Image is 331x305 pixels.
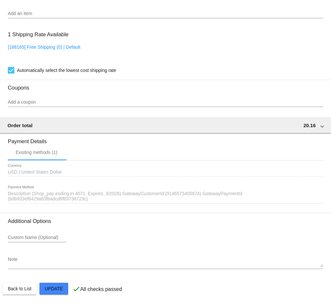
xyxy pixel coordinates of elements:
h3: Payment Details [8,133,323,144]
input: Add an item [8,11,323,16]
button: Back to List [3,283,37,295]
span: Update [45,286,63,291]
span: Back to List [8,286,31,291]
h3: Additional Options [8,218,323,224]
span: Automatically select the lowest cost shipping rate [17,66,116,74]
h3: 1 Shipping Rate Available [8,27,68,42]
a: [188165] Free Shipping (0) | Default [8,44,80,50]
button: Update [39,283,68,295]
h3: Coupons [8,80,323,91]
span: Order total [8,123,33,128]
mat-icon: check [72,285,80,293]
input: Custom Name (Optional) [8,235,67,240]
span: USD | United States Dollar [8,169,62,175]
span: 20.16 [303,123,316,128]
span: Description (Shop_pay ending in 4071. Expires: 3/2026) GatewayCustomerId (9146573455674) GatewayP... [8,191,242,201]
div: Existing methods (1) [16,150,57,155]
p: All checks passed [80,286,122,292]
input: Add a coupon [8,100,323,105]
